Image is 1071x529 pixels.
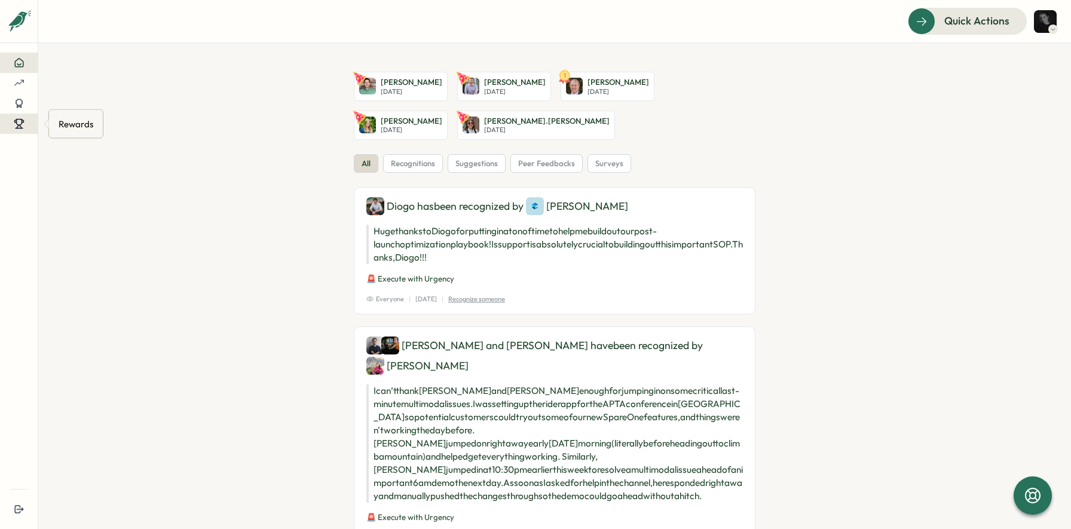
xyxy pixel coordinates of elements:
img: Bronson Bullivant [463,78,479,94]
p: I can’t thank [PERSON_NAME] and [PERSON_NAME] enough for jumping in on some critical last-minute ... [366,384,743,503]
img: Scott Grunerud [366,337,384,354]
p: [PERSON_NAME] [381,116,442,127]
text: 1 [564,71,566,79]
span: Everyone [366,294,404,304]
p: [DATE] [415,294,437,304]
span: peer feedbacks [518,158,575,169]
p: | [442,294,443,304]
img: Karl Nicholson [566,78,583,94]
a: 1Karl Nicholson[PERSON_NAME][DATE] [561,72,654,101]
img: Fran Martinez [1034,10,1057,33]
button: Quick Actions [908,8,1027,34]
div: [PERSON_NAME] [366,357,469,375]
p: [DATE] [587,88,649,96]
p: 🚨 Execute with Urgency [366,274,743,285]
img: Trevor Kirsh [359,78,376,94]
span: all [362,158,371,169]
span: suggestions [455,158,498,169]
p: 🚨 Execute with Urgency [366,512,743,523]
p: [DATE] [484,88,546,96]
a: Kelly McGillis[PERSON_NAME][DATE] [354,111,448,140]
p: [PERSON_NAME] [381,77,442,88]
img: stefanie.lash [463,117,479,133]
a: Bronson Bullivant[PERSON_NAME][DATE] [457,72,551,101]
a: stefanie.lash[PERSON_NAME].[PERSON_NAME][DATE] [457,111,615,140]
div: [PERSON_NAME] [526,197,628,215]
div: [PERSON_NAME] and [PERSON_NAME] have been recognized by [366,337,743,375]
img: Jason Hamilton-Smith [381,337,399,354]
span: Quick Actions [944,13,1009,29]
img: Jazlynn Wee [366,357,384,375]
span: recognitions [391,158,435,169]
p: [DATE] [381,126,442,134]
img: Quinn Kliman [526,197,544,215]
span: surveys [595,158,623,169]
p: [DATE] [484,126,610,134]
img: Kelly McGillis [359,117,376,133]
p: | [409,294,411,304]
a: Trevor Kirsh[PERSON_NAME][DATE] [354,72,448,101]
p: [PERSON_NAME].[PERSON_NAME] [484,116,610,127]
p: Huge thanks to Diogo for putting in a ton of time to help me build out our post-launch optimizati... [366,225,743,264]
img: Diogo Travassos [366,197,384,215]
div: Rewards [56,115,96,133]
div: Diogo has been recognized by [366,197,743,215]
p: [PERSON_NAME] [484,77,546,88]
p: [PERSON_NAME] [587,77,649,88]
p: Recognize someone [448,294,505,304]
p: [DATE] [381,88,442,96]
